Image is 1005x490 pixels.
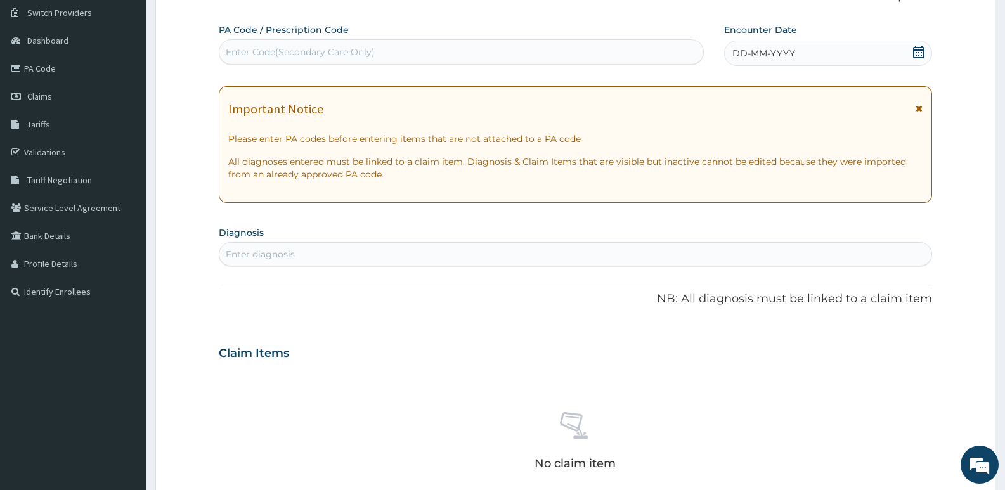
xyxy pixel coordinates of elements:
[219,291,932,307] p: NB: All diagnosis must be linked to a claim item
[208,6,238,37] div: Minimize live chat window
[74,160,175,288] span: We're online!
[6,346,242,390] textarea: Type your message and hit 'Enter'
[228,155,923,181] p: All diagnoses entered must be linked to a claim item. Diagnosis & Claim Items that are visible bu...
[219,347,289,361] h3: Claim Items
[27,35,68,46] span: Dashboard
[228,132,923,145] p: Please enter PA codes before entering items that are not attached to a PA code
[226,46,375,58] div: Enter Code(Secondary Care Only)
[23,63,51,95] img: d_794563401_company_1708531726252_794563401
[535,457,616,470] p: No claim item
[226,248,295,261] div: Enter diagnosis
[27,7,92,18] span: Switch Providers
[228,102,323,116] h1: Important Notice
[27,119,50,130] span: Tariffs
[66,71,213,87] div: Chat with us now
[219,23,349,36] label: PA Code / Prescription Code
[27,91,52,102] span: Claims
[732,47,795,60] span: DD-MM-YYYY
[27,174,92,186] span: Tariff Negotiation
[219,226,264,239] label: Diagnosis
[724,23,797,36] label: Encounter Date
